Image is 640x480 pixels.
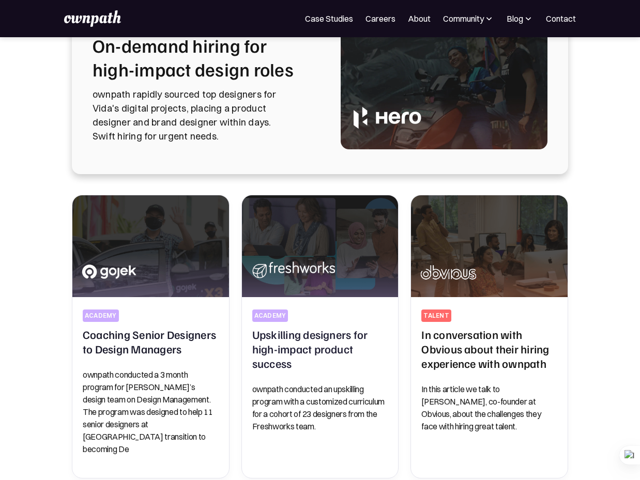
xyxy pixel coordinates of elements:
h2: On-demand hiring for high-impact design roles [93,34,316,81]
img: Upskilling designers for high-impact product success [241,195,399,298]
div: Blog [507,12,523,25]
a: About [408,12,431,25]
div: Community [443,12,484,25]
h2: Coaching Senior Designers to Design Managers [83,327,219,356]
a: Upskilling designers for high-impact product successAcademyUpskilling designers for high-impact p... [241,195,399,478]
div: Academy [254,312,286,320]
p: ownpath conducted an upskilling program with a customized curriculum for a cohort of 23 designers... [252,383,388,432]
div: academy [85,312,117,320]
div: talent [423,312,449,320]
p: ownpath conducted a 3 month program for [PERSON_NAME]’s design team on Design Management. The pro... [83,368,219,455]
p: In this article we talk to [PERSON_NAME], co-founder at Obvious, about the challenges they face w... [421,383,557,432]
a: Contact [546,12,576,25]
p: ownpath rapidly sourced top designers for Vida's digital projects, placing a product designer and... [93,87,316,143]
a: Careers [365,12,395,25]
a: talentOn-demand hiring for high-impact design rolesownpath rapidly sourced top designers for Vida... [93,16,547,153]
h2: Upskilling designers for high-impact product success [252,327,388,370]
img: Coaching Senior Designers to Design Managers [72,195,229,297]
a: Coaching Senior Designers to Design ManagersacademyCoaching Senior Designers to Design Managersow... [72,195,230,478]
a: Case Studies [305,12,353,25]
div: Community [443,12,494,25]
img: In conversation with Obvious about their hiring experience with ownpath [411,195,568,297]
h2: In conversation with Obvious about their hiring experience with ownpath [421,327,557,370]
div: Blog [507,12,534,25]
a: In conversation with Obvious about their hiring experience with ownpathtalentIn conversation with... [410,195,568,478]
